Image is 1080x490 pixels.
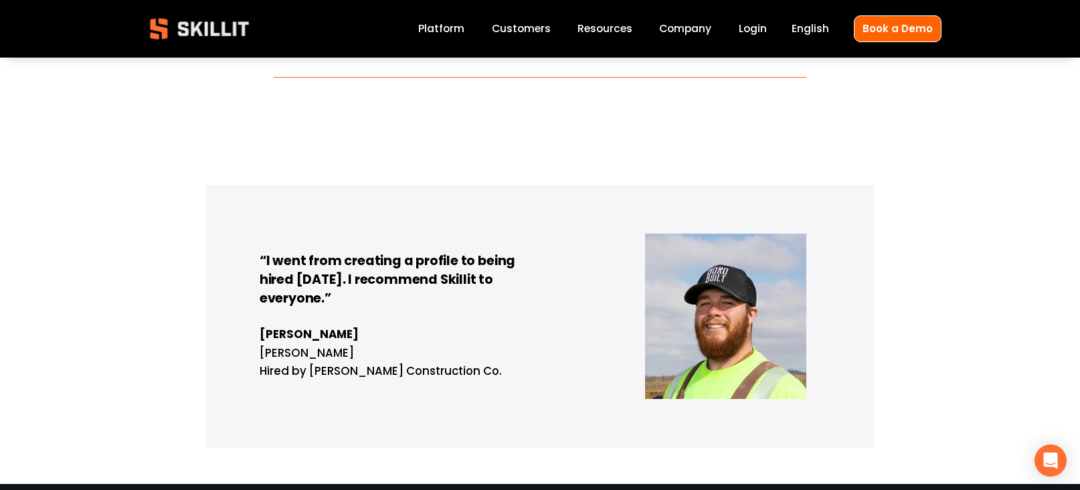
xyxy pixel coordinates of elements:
[792,20,829,38] div: language picker
[659,20,711,38] a: Company
[577,20,632,38] a: folder dropdown
[260,325,359,345] strong: [PERSON_NAME]
[739,20,767,38] a: Login
[139,9,260,49] img: Skillit
[1034,444,1067,477] div: Open Intercom Messenger
[492,20,551,38] a: Customers
[418,20,464,38] a: Platform
[854,15,941,42] a: Book a Demo
[260,251,515,311] strong: “I went from creating a profile to being hired [DATE]. I recommend Skillit to everyone.”
[577,21,632,36] span: Resources
[260,325,820,381] p: [PERSON_NAME] Hired by [PERSON_NAME] Construction Co.
[792,21,829,36] span: English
